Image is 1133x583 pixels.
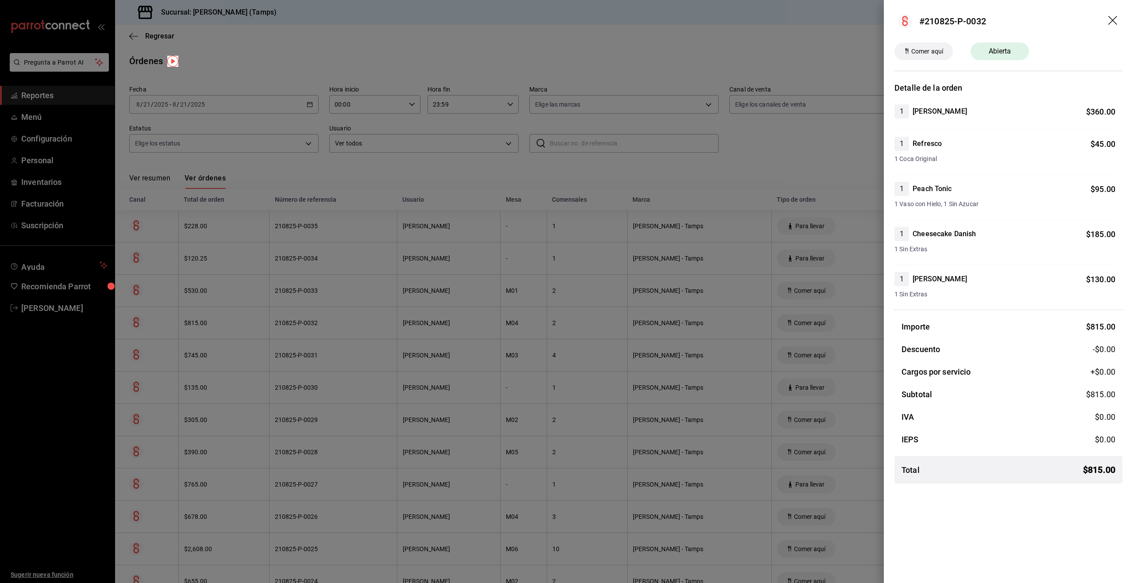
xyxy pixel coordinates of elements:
span: $ 0.00 [1095,435,1115,444]
span: -$0.00 [1093,343,1115,355]
span: $ 815.00 [1086,390,1115,399]
span: Comer aquí [908,47,947,56]
h3: IVA [902,411,914,423]
button: drag [1108,16,1119,27]
h4: [PERSON_NAME] [913,274,967,284]
h3: Total [902,464,920,476]
span: 1 Vaso con Hielo, 1 Sin Azucar [894,199,1115,209]
span: $ 815.00 [1086,322,1115,331]
h3: Cargos por servicio [902,366,971,378]
span: $ 360.00 [1086,107,1115,116]
span: $ 0.00 [1095,412,1115,422]
span: 1 [894,229,909,239]
span: +$ 0.00 [1091,366,1115,378]
span: $ 815.00 [1083,463,1115,476]
span: $ 45.00 [1091,139,1115,149]
span: $ 95.00 [1091,184,1115,194]
h4: Cheesecake Danish [913,229,976,239]
span: 1 [894,274,909,284]
h3: Importe [902,321,930,333]
h3: Detalle de la orden [894,82,1122,94]
h4: [PERSON_NAME] [913,106,967,117]
span: 1 Sin Extras [894,245,1115,254]
h3: Descuento [902,343,940,355]
h4: Refresco [913,138,942,149]
h3: Subtotal [902,388,932,400]
span: 1 Sin Extras [894,290,1115,299]
span: 1 [894,138,909,149]
span: Abierta [983,46,1017,57]
span: 1 [894,184,909,194]
img: Tooltip marker [167,56,178,67]
span: 1 [894,106,909,117]
h4: Peach Tonic [913,184,952,194]
span: $ 185.00 [1086,230,1115,239]
span: $ 130.00 [1086,275,1115,284]
h3: IEPS [902,433,919,445]
div: #210825-P-0032 [919,15,986,28]
span: 1 Coca Original [894,154,1115,164]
